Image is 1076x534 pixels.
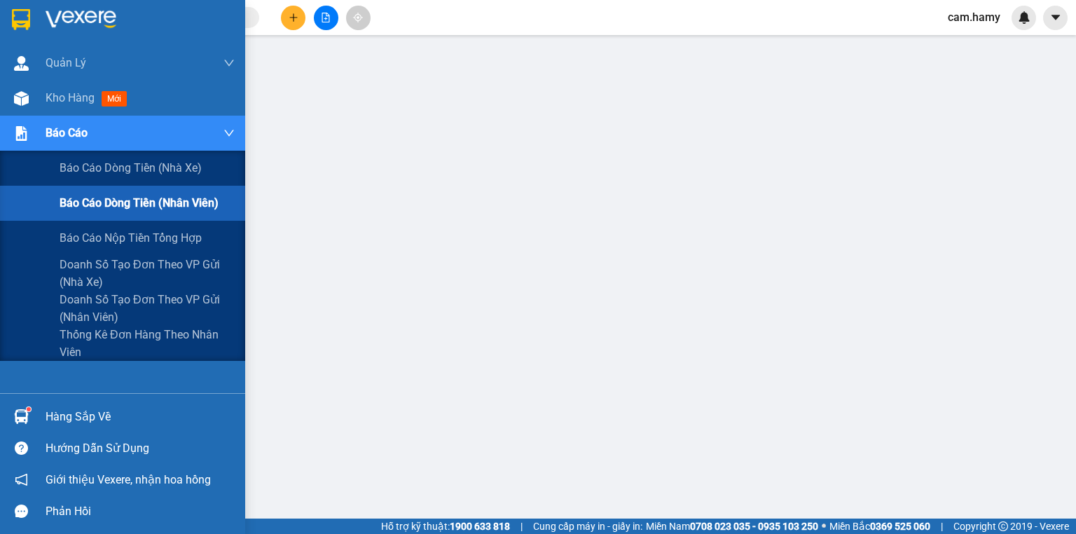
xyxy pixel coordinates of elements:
[822,523,826,529] span: ⚪️
[520,519,523,534] span: |
[12,9,30,30] img: logo-vxr
[321,13,331,22] span: file-add
[60,291,235,326] span: Doanh số tạo đơn theo VP gửi (nhân viên)
[353,13,363,22] span: aim
[346,6,371,30] button: aim
[941,519,943,534] span: |
[870,521,930,532] strong: 0369 525 060
[60,326,235,361] span: Thống kê đơn hàng theo nhân viên
[27,407,31,411] sup: 1
[1049,11,1062,24] span: caret-down
[46,91,95,104] span: Kho hàng
[46,54,86,71] span: Quản Lý
[533,519,642,534] span: Cung cấp máy in - giấy in:
[60,256,235,291] span: Doanh số tạo đơn theo VP gửi (nhà xe)
[1018,11,1030,24] img: icon-new-feature
[646,519,818,534] span: Miền Nam
[450,521,510,532] strong: 1900 633 818
[690,521,818,532] strong: 0708 023 035 - 0935 103 250
[14,56,29,71] img: warehouse-icon
[829,519,930,534] span: Miền Bắc
[14,126,29,141] img: solution-icon
[60,194,219,212] span: Báo cáo dòng tiền (nhân viên)
[223,128,235,139] span: down
[289,13,298,22] span: plus
[281,6,305,30] button: plus
[998,521,1008,531] span: copyright
[1043,6,1068,30] button: caret-down
[46,124,88,142] span: Báo cáo
[15,505,28,518] span: message
[15,473,28,486] span: notification
[46,501,235,522] div: Phản hồi
[314,6,338,30] button: file-add
[102,91,127,107] span: mới
[14,409,29,424] img: warehouse-icon
[46,471,211,488] span: Giới thiệu Vexere, nhận hoa hồng
[46,406,235,427] div: Hàng sắp về
[223,57,235,69] span: down
[937,8,1012,26] span: cam.hamy
[46,438,235,459] div: Hướng dẫn sử dụng
[60,229,202,247] span: Báo cáo nộp tiền Tổng hợp
[15,441,28,455] span: question-circle
[381,519,510,534] span: Hỗ trợ kỹ thuật:
[14,91,29,106] img: warehouse-icon
[60,159,202,177] span: Báo cáo dòng tiền (nhà xe)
